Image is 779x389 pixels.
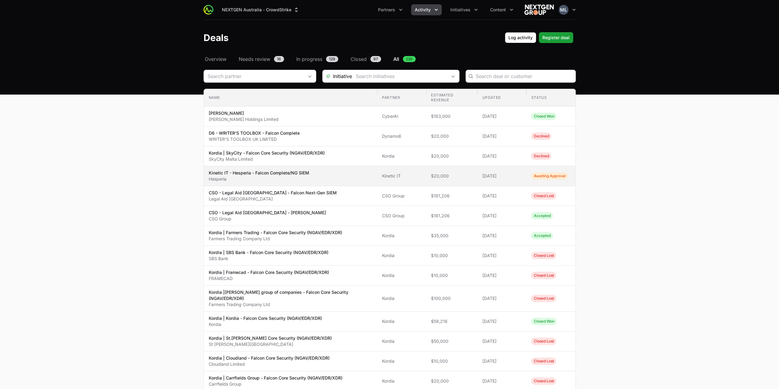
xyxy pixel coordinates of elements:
span: $181,206 [431,193,472,199]
a: Needs review16 [238,55,285,63]
div: Open [304,70,316,82]
p: Farmers Trading Company Ltd [209,236,342,242]
span: Initiatives [450,7,470,13]
p: CSO - Legal Aid [GEOGRAPHIC_DATA] - Falcon Next-Gen SIEM [209,190,337,196]
div: Content menu [486,4,517,15]
span: [DATE] [482,358,521,364]
span: All [393,55,399,63]
span: Kordia [382,318,421,324]
p: Hesperia [209,176,309,182]
span: Kordia [382,358,421,364]
nav: Deals navigation [204,55,576,63]
p: Kordia | Farmers Trading - Falcon Core Security (NGAV/EDR/XDR) [209,230,342,236]
span: Activity [415,7,431,13]
span: [DATE] [482,295,521,301]
span: [DATE] [482,133,521,139]
span: $20,000 [431,133,472,139]
a: Closed97 [349,55,382,63]
th: Estimated revenue [426,89,477,107]
span: 16 [274,56,284,62]
span: 129 [326,56,338,62]
a: In progress129 [295,55,339,63]
h1: Deals [204,32,229,43]
p: Cloudland Limited [209,361,330,367]
span: [DATE] [482,153,521,159]
span: Kordia [382,153,421,159]
p: Carrfields Group [209,381,343,387]
span: $35,000 [431,233,472,239]
button: Initiatives [447,4,481,15]
span: Log activity [508,34,533,41]
p: Kordia | Carrfields Group - Falcon Core Security (NGAV/EDR/XDR) [209,375,343,381]
input: Search deal or customer [476,73,572,80]
a: All226 [392,55,417,63]
p: St [PERSON_NAME][GEOGRAPHIC_DATA] [209,341,332,347]
img: NEXTGEN Australia [524,4,554,16]
span: Kordia [382,378,421,384]
p: Legal Aid [GEOGRAPHIC_DATA] [209,196,337,202]
span: $20,000 [431,153,472,159]
span: $10,000 [431,272,472,279]
span: Partners [378,7,395,13]
th: Partner [377,89,426,107]
p: FRAMECAD [209,275,329,282]
div: Initiatives menu [447,4,481,15]
p: SkyCity Malta Limited [209,156,325,162]
span: Dynamo6 [382,133,421,139]
p: CSO - Legal Aid [GEOGRAPHIC_DATA] - [PERSON_NAME] [209,210,326,216]
p: [PERSON_NAME] [209,110,279,116]
p: Kordia | SBS Bank - Falcon Core Security (NGAV/EDR/XDR) [209,249,328,256]
span: Needs review [239,55,270,63]
p: Kordia [209,321,322,327]
p: [PERSON_NAME] Holdings Limited [209,116,279,122]
button: Partners [374,4,406,15]
button: Activity [411,4,442,15]
span: 97 [370,56,381,62]
p: Kinetic IT - Hesperia - Falcon Complete/NG SIEM [209,170,309,176]
input: Search partner [204,70,304,82]
span: [DATE] [482,252,521,259]
span: Overview [205,55,227,63]
p: Kordia | SkyCity - Falcon Core Security (NGAV/EDR/XDR) [209,150,325,156]
span: $10,000 [431,252,472,259]
span: In progress [296,55,322,63]
div: Supplier switch menu [218,4,303,15]
span: $58,218 [431,318,472,324]
span: [DATE] [482,318,521,324]
span: $183,000 [431,113,472,119]
th: Updated [477,89,526,107]
span: [DATE] [482,272,521,279]
span: [DATE] [482,233,521,239]
span: Kordia [382,233,421,239]
span: Kinetic IT [382,173,421,179]
span: [DATE] [482,193,521,199]
p: Kordia | Kordia - Falcon Core Security (NGAV/EDR/XDR) [209,315,322,321]
span: $10,000 [431,358,472,364]
p: D6 - WRITER'S TOOLBOX - Falcon Complete [209,130,300,136]
div: Partners menu [374,4,406,15]
p: WRITER'S TOOLBOX UK LIMITED [209,136,300,142]
p: Kordia | Framecad - Falcon Core Security (NGAV/EDR/XDR) [209,269,329,275]
span: 226 [403,56,416,62]
span: $50,000 [431,338,472,344]
span: CSO Group [382,193,421,199]
span: CyberAI [382,113,421,119]
span: Kordia [382,338,421,344]
button: Log activity [505,32,536,43]
div: Open [447,70,459,82]
p: Kordia | St.[PERSON_NAME] Core Security (NGAV/EDR/XDR) [209,335,332,341]
button: Content [486,4,517,15]
span: [DATE] [482,213,521,219]
span: $20,000 [431,173,472,179]
p: Farmers Trading Company Ltd [209,301,373,308]
button: NEXTGEN Australia - CrowdStrike [218,4,303,15]
th: Status [526,89,575,107]
span: $20,000 [431,378,472,384]
span: Kordia [382,295,421,301]
span: [DATE] [482,113,521,119]
p: Kordia |[PERSON_NAME] group of companies - Falcon Core Security (NGAV/EDR/XDR) [209,289,373,301]
span: Initiative [323,73,352,80]
span: [DATE] [482,338,521,344]
p: CSO Group [209,216,326,222]
span: Register deal [542,34,570,41]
